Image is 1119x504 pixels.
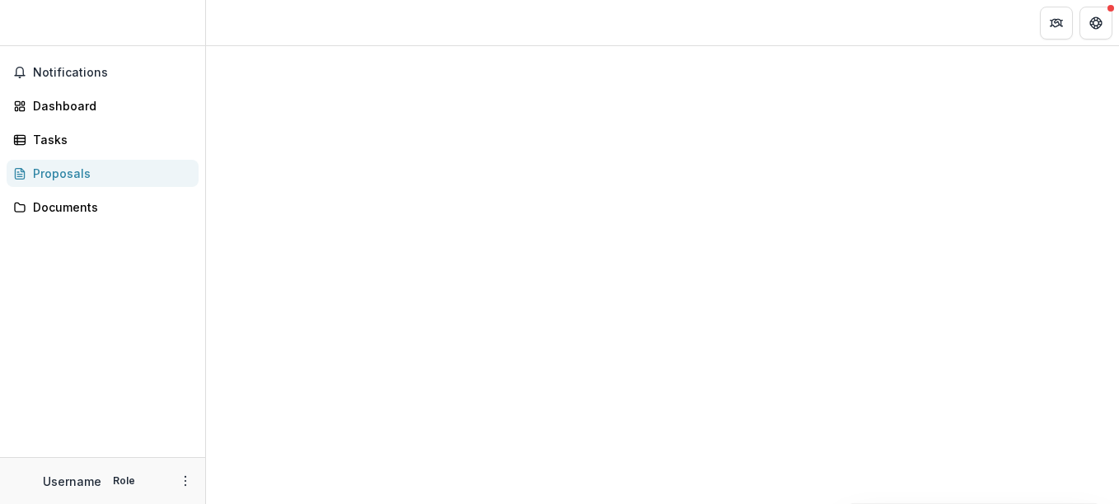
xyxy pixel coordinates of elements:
[33,66,192,80] span: Notifications
[43,473,101,490] p: Username
[7,160,199,187] a: Proposals
[176,471,195,491] button: More
[33,165,185,182] div: Proposals
[7,126,199,153] a: Tasks
[7,59,199,86] button: Notifications
[33,198,185,216] div: Documents
[33,131,185,148] div: Tasks
[7,92,199,119] a: Dashboard
[33,97,185,114] div: Dashboard
[108,474,140,488] p: Role
[1079,7,1112,40] button: Get Help
[7,194,199,221] a: Documents
[1040,7,1073,40] button: Partners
